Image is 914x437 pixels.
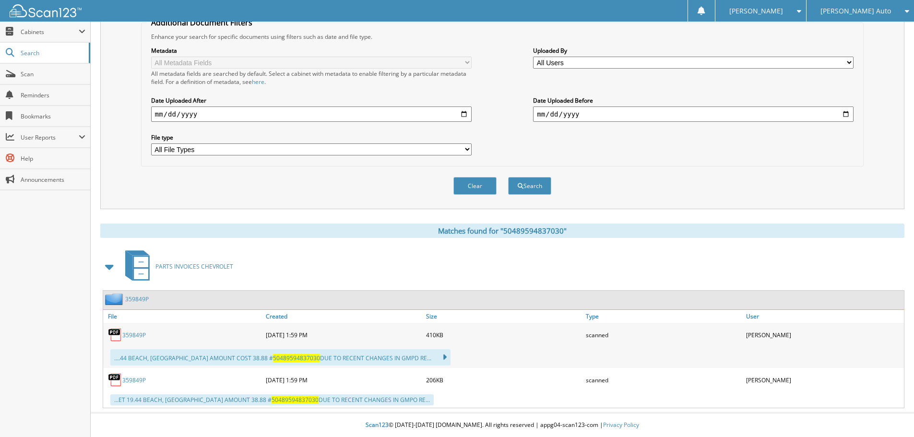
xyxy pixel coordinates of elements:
button: Search [508,177,551,195]
label: File type [151,133,472,142]
span: PARTS INVOICES CHEVROLET [155,262,233,271]
img: scan123-logo-white.svg [10,4,82,17]
div: [DATE] 1:59 PM [263,325,424,344]
a: PARTS INVOICES CHEVROLET [119,248,233,285]
div: All metadata fields are searched by default. Select a cabinet with metadata to enable filtering b... [151,70,472,86]
div: scanned [583,370,744,390]
div: ....44 BEACH, [GEOGRAPHIC_DATA] AMOUNT COST 38.88 # DUE TO RECENT CHANGES IN GMPD RE... [110,349,451,366]
a: Type [583,310,744,323]
img: PDF.png [108,328,122,342]
a: Size [424,310,584,323]
div: scanned [583,325,744,344]
span: Scan123 [366,421,389,429]
span: Cabinets [21,28,79,36]
label: Metadata [151,47,472,55]
a: here [252,78,264,86]
a: 359849P [122,376,146,384]
img: PDF.png [108,373,122,387]
div: [PERSON_NAME] [744,370,904,390]
label: Uploaded By [533,47,854,55]
label: Date Uploaded Before [533,96,854,105]
div: ...ET 19.44 BEACH, [GEOGRAPHIC_DATA] AMOUNT 38.88 # DUE TO RECENT CHANGES IN GMPO RE... [110,394,434,405]
div: Enhance your search for specific documents using filters such as date and file type. [146,33,858,41]
a: User [744,310,904,323]
a: File [103,310,263,323]
span: Scan [21,70,85,78]
div: [PERSON_NAME] [744,325,904,344]
a: 359849P [125,295,149,303]
span: [PERSON_NAME] [729,8,783,14]
div: Matches found for "50489594837030" [100,224,904,238]
button: Clear [453,177,497,195]
div: © [DATE]-[DATE] [DOMAIN_NAME]. All rights reserved | appg04-scan123-com | [91,413,914,437]
iframe: Chat Widget [866,391,914,437]
span: Reminders [21,91,85,99]
span: 50489594837030 [273,354,320,362]
a: Privacy Policy [603,421,639,429]
input: start [151,106,472,122]
span: Announcements [21,176,85,184]
span: [PERSON_NAME] Auto [820,8,891,14]
span: Search [21,49,84,57]
img: folder2.png [105,293,125,305]
div: 410KB [424,325,584,344]
span: 50489594837030 [272,396,319,404]
legend: Additional Document Filters [146,17,257,28]
span: Help [21,154,85,163]
input: end [533,106,854,122]
div: 206KB [424,370,584,390]
div: [DATE] 1:59 PM [263,370,424,390]
a: Created [263,310,424,323]
a: 359849P [122,331,146,339]
span: User Reports [21,133,79,142]
span: Bookmarks [21,112,85,120]
label: Date Uploaded After [151,96,472,105]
